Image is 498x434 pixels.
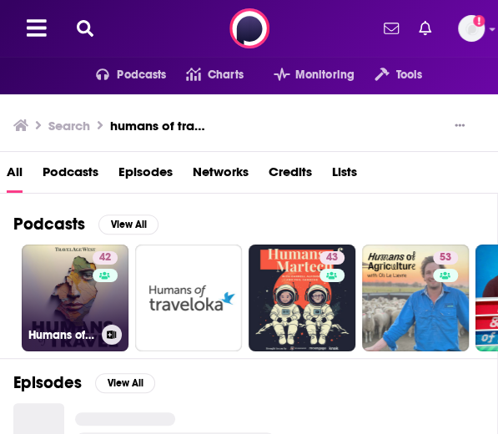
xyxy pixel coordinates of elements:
a: Episodes [118,159,173,193]
h2: Podcasts [13,214,85,235]
a: EpisodesView All [13,372,155,393]
a: 53 [433,251,458,265]
a: Podcasts [43,159,98,193]
a: 42 [93,251,118,265]
a: Lists [332,159,357,193]
a: 53 [362,245,469,351]
h3: Search [48,118,90,134]
a: Networks [193,159,249,193]
img: User Profile [458,15,485,42]
button: Show More Button [448,118,471,134]
a: 42Humans of Travel [22,245,128,351]
button: open menu [76,62,167,88]
h3: humans of travel [110,118,209,134]
a: 43 [319,251,345,265]
svg: Add a profile image [473,15,485,27]
a: Charts [166,62,243,88]
h2: Episodes [13,372,82,393]
a: Show notifications dropdown [412,14,438,43]
a: Show notifications dropdown [377,14,405,43]
span: Tools [395,63,422,87]
a: Credits [269,159,312,193]
a: Logged in as audreytaylor13 [458,15,485,42]
button: open menu [355,62,422,88]
button: open menu [254,62,355,88]
a: PodcastsView All [13,214,158,235]
img: Podchaser - Follow, Share and Rate Podcasts [229,8,269,48]
button: View All [95,373,155,393]
span: Monitoring [295,63,355,87]
span: 43 [326,250,338,266]
span: Charts [208,63,244,87]
button: View All [98,214,158,235]
span: 42 [99,250,111,266]
span: Podcasts [117,63,166,87]
span: 53 [440,250,451,266]
a: All [7,159,23,193]
a: 43 [249,245,355,351]
h3: Humans of Travel [28,328,95,342]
